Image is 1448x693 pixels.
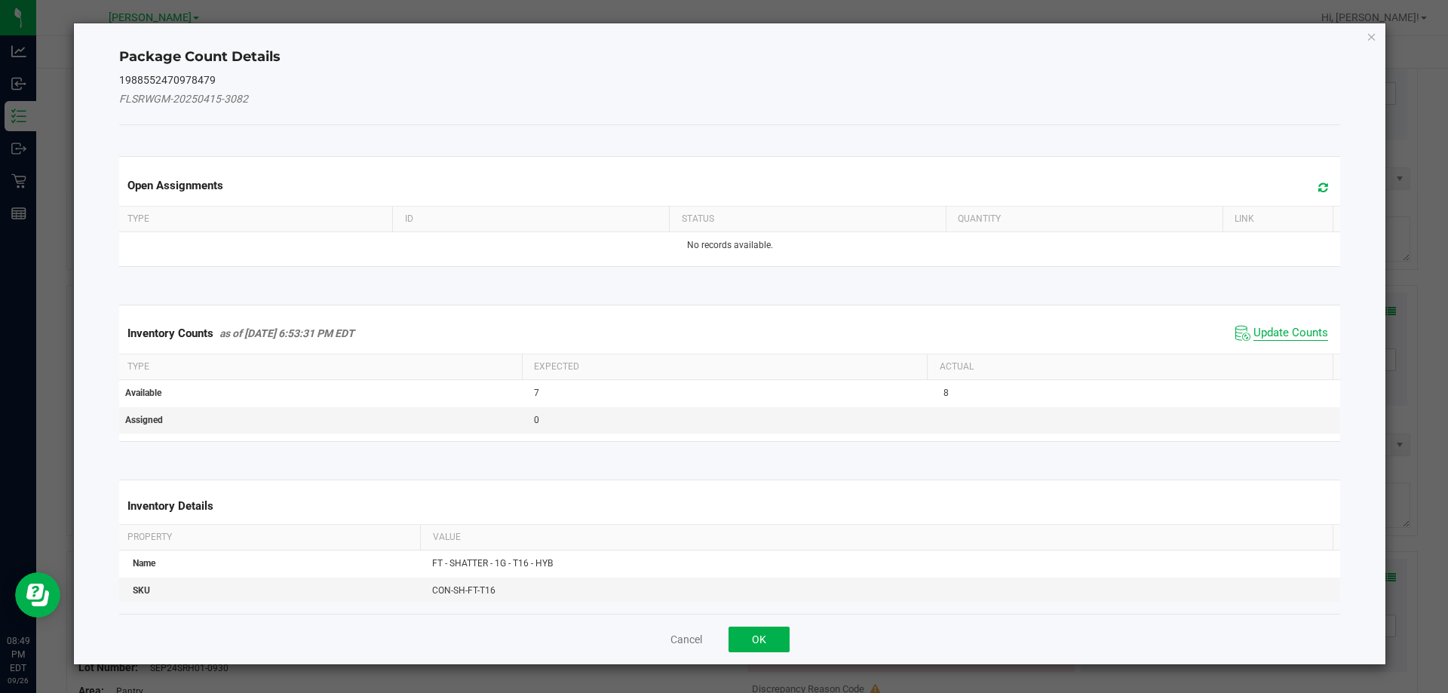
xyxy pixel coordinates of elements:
span: Name [133,558,155,569]
span: Status [682,213,714,224]
span: 8 [943,388,949,398]
span: Value [433,532,461,542]
button: Close [1367,27,1377,45]
span: Open Assignments [127,179,223,192]
span: as of [DATE] 6:53:31 PM EDT [219,327,354,339]
span: ID [405,213,413,224]
span: Expected [534,361,579,372]
button: Cancel [670,632,702,647]
span: Update Counts [1253,326,1328,341]
span: 0 [534,415,539,425]
span: 7 [534,388,539,398]
h5: 1988552470978479 [119,75,1341,86]
span: Actual [940,361,974,372]
span: Inventory Details [127,499,213,513]
h4: Package Count Details [119,48,1341,67]
span: FT - SHATTER - 1G - T16 - HYB [432,558,553,569]
span: CON-SH-FT-T16 [432,585,495,596]
button: OK [729,627,790,652]
span: Quantity [958,213,1001,224]
span: Type [127,213,149,224]
span: Inventory Counts [127,327,213,340]
span: Assigned [125,415,163,425]
td: No records available. [116,232,1344,259]
span: Link [1235,213,1254,224]
iframe: Resource center [15,572,60,618]
span: Available [125,388,161,398]
span: Type [127,361,149,372]
span: Property [127,532,172,542]
span: SKU [133,585,150,596]
h5: FLSRWGM-20250415-3082 [119,94,1341,105]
